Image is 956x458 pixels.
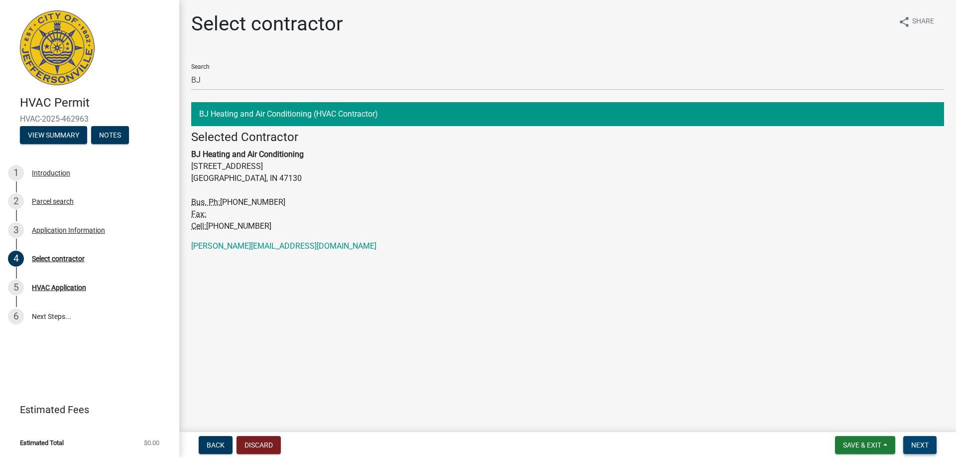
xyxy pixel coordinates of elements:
[843,441,881,449] span: Save & Exit
[191,241,376,251] a: [PERSON_NAME][EMAIL_ADDRESS][DOMAIN_NAME]
[20,96,171,110] h4: HVAC Permit
[20,440,64,446] span: Estimated Total
[191,197,220,207] abbr: Business Phone
[912,16,934,28] span: Share
[898,16,910,28] i: share
[20,126,87,144] button: View Summary
[32,227,105,234] div: Application Information
[191,209,206,219] abbr: Fax Number
[237,436,281,454] button: Discard
[8,251,24,267] div: 4
[32,198,74,205] div: Parcel search
[911,441,929,449] span: Next
[191,130,944,232] address: [STREET_ADDRESS] [GEOGRAPHIC_DATA], IN 47130
[220,197,285,207] span: [PHONE_NUMBER]
[8,193,24,209] div: 2
[32,169,70,176] div: Introduction
[191,221,206,231] abbr: Business Cell
[8,308,24,324] div: 6
[20,132,87,140] wm-modal-confirm: Summary
[199,436,233,454] button: Back
[191,70,944,90] input: Search...
[191,130,944,145] h4: Selected Contractor
[32,255,85,262] div: Select contractor
[8,222,24,238] div: 3
[890,12,942,31] button: shareShare
[191,150,304,159] strong: BJ Heating and Air Conditioning
[20,114,159,124] span: HVAC-2025-462963
[8,280,24,296] div: 5
[32,284,86,291] div: HVAC Application
[207,441,225,449] span: Back
[191,12,343,36] h1: Select contractor
[144,440,159,446] span: $0.00
[20,10,95,85] img: City of Jeffersonville, Indiana
[206,221,271,231] span: [PHONE_NUMBER]
[191,102,944,126] button: BJ Heating and Air Conditioning (HVAC Contractor)
[903,436,937,454] button: Next
[91,132,129,140] wm-modal-confirm: Notes
[835,436,895,454] button: Save & Exit
[91,126,129,144] button: Notes
[8,400,163,420] a: Estimated Fees
[8,165,24,181] div: 1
